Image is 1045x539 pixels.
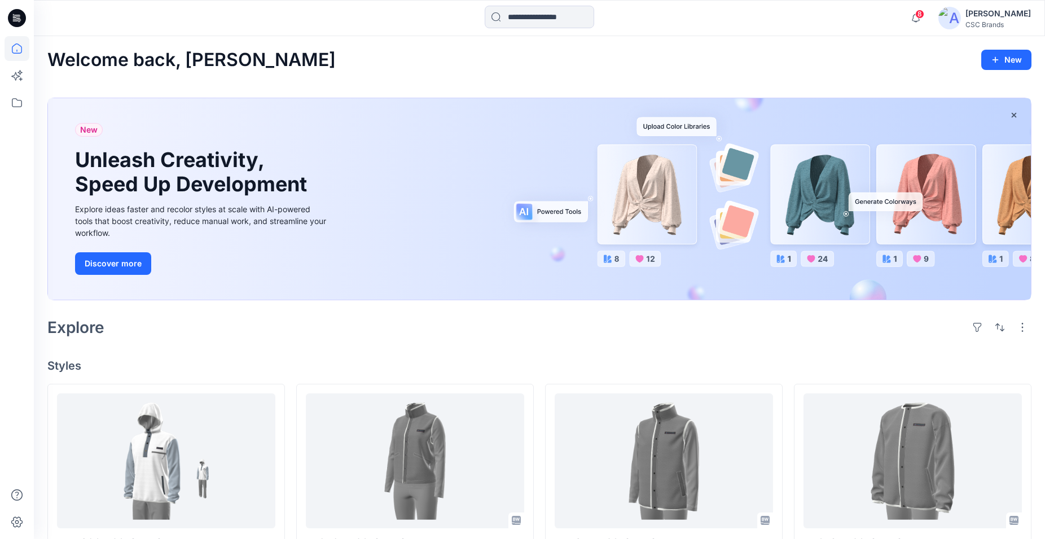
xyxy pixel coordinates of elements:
[80,123,98,137] span: New
[965,20,1031,29] div: CSC Brands
[938,7,961,29] img: avatar
[803,393,1022,528] a: AY6701-F26-GLREG_VFA
[981,50,1031,70] button: New
[47,359,1031,373] h4: Styles
[915,10,924,19] span: 8
[306,393,524,528] a: AL8435-F26-GLREG_VFA
[965,7,1031,20] div: [PERSON_NAME]
[75,252,329,275] a: Discover more
[555,393,773,528] a: AY5944-F26-GLREG_VFA
[75,148,312,196] h1: Unleash Creativity, Speed Up Development
[47,318,104,336] h2: Explore
[57,393,275,528] a: AM4986-F26-GLREG_VFA
[47,50,336,71] h2: Welcome back, [PERSON_NAME]
[75,252,151,275] button: Discover more
[75,203,329,239] div: Explore ideas faster and recolor styles at scale with AI-powered tools that boost creativity, red...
